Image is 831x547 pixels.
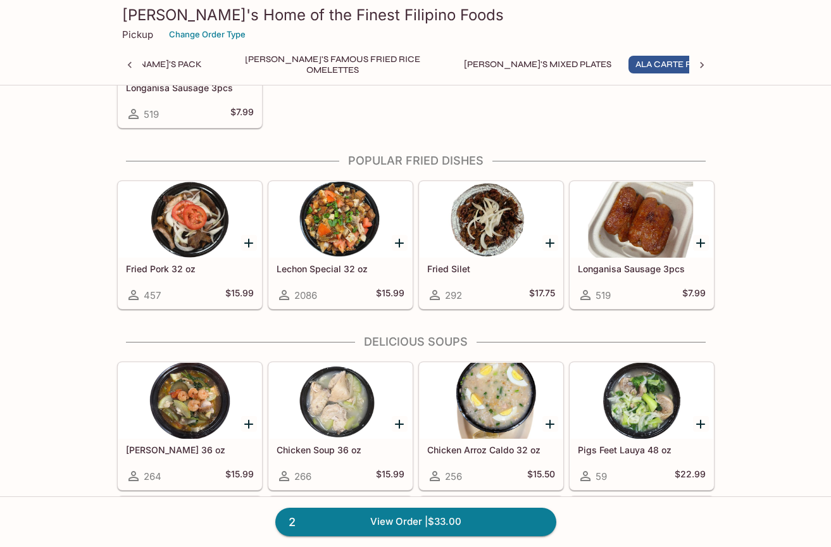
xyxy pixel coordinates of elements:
div: Fried Silet [420,182,563,258]
span: 256 [445,470,462,482]
h5: $15.99 [225,468,254,484]
h5: $7.99 [682,287,706,303]
button: Add Lechon Special 32 oz [392,235,408,251]
span: 457 [144,289,161,301]
p: Pickup [122,28,153,41]
h5: $17.75 [529,287,555,303]
a: [PERSON_NAME] 36 oz264$15.99 [118,362,262,490]
h4: Popular Fried Dishes [117,154,715,168]
h5: $15.99 [376,468,404,484]
span: 266 [294,470,311,482]
div: Chicken Arroz Caldo 32 oz [420,363,563,439]
button: [PERSON_NAME]'s Pack [85,56,209,73]
div: Lechon Special 32 oz [269,182,412,258]
h5: $15.99 [376,287,404,303]
h5: Lechon Special 32 oz [277,263,404,274]
div: Chicken Soup 36 oz [269,363,412,439]
h5: Longanisa Sausage 3pcs [578,263,706,274]
a: Chicken Arroz Caldo 32 oz256$15.50 [419,362,563,490]
button: Add Fried Silet [542,235,558,251]
a: Chicken Soup 36 oz266$15.99 [268,362,413,490]
h3: [PERSON_NAME]'s Home of the Finest Filipino Foods [122,5,709,25]
button: Add Chicken Soup 36 oz [392,416,408,432]
span: 519 [144,108,159,120]
span: 519 [596,289,611,301]
h5: Pigs Feet Lauya 48 oz [578,444,706,455]
span: 264 [144,470,161,482]
h5: Chicken Soup 36 oz [277,444,404,455]
a: Fried Silet292$17.75 [419,181,563,309]
span: 59 [596,470,607,482]
h5: $22.99 [675,468,706,484]
a: Pigs Feet Lauya 48 oz59$22.99 [570,362,714,490]
a: Lechon Special 32 oz2086$15.99 [268,181,413,309]
h5: $15.99 [225,287,254,303]
span: 2086 [294,289,317,301]
button: Change Order Type [163,25,251,44]
button: Add Pigs Feet Lauya 48 oz [693,416,709,432]
h5: Fried Pork 32 oz [126,263,254,274]
h5: $15.50 [527,468,555,484]
span: 292 [445,289,462,301]
button: [PERSON_NAME]'s Mixed Plates [457,56,618,73]
h4: Delicious Soups [117,335,715,349]
div: Fried Pork 32 oz [118,182,261,258]
button: Ala Carte Favorite Filipino Dishes [628,56,808,73]
h5: Longanisa Sausage 3pcs [126,82,254,93]
div: Pigs Feet Lauya 48 oz [570,363,713,439]
button: Add Longanisa Sausage 3pcs [693,235,709,251]
a: Fried Pork 32 oz457$15.99 [118,181,262,309]
button: Add Chicken Arroz Caldo 32 oz [542,416,558,432]
h5: [PERSON_NAME] 36 oz [126,444,254,455]
h5: Fried Silet [427,263,555,274]
button: Add Sari Sari 36 oz [241,416,257,432]
div: Sari Sari 36 oz [118,363,261,439]
button: Add Fried Pork 32 oz [241,235,257,251]
a: Longanisa Sausage 3pcs519$7.99 [570,181,714,309]
h5: Chicken Arroz Caldo 32 oz [427,444,555,455]
a: 2View Order |$33.00 [275,508,556,536]
button: [PERSON_NAME]'s Famous Fried Rice Omelettes [219,56,447,73]
div: Longanisa Sausage 3pcs [570,182,713,258]
span: 2 [281,513,303,531]
h5: $7.99 [230,106,254,122]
